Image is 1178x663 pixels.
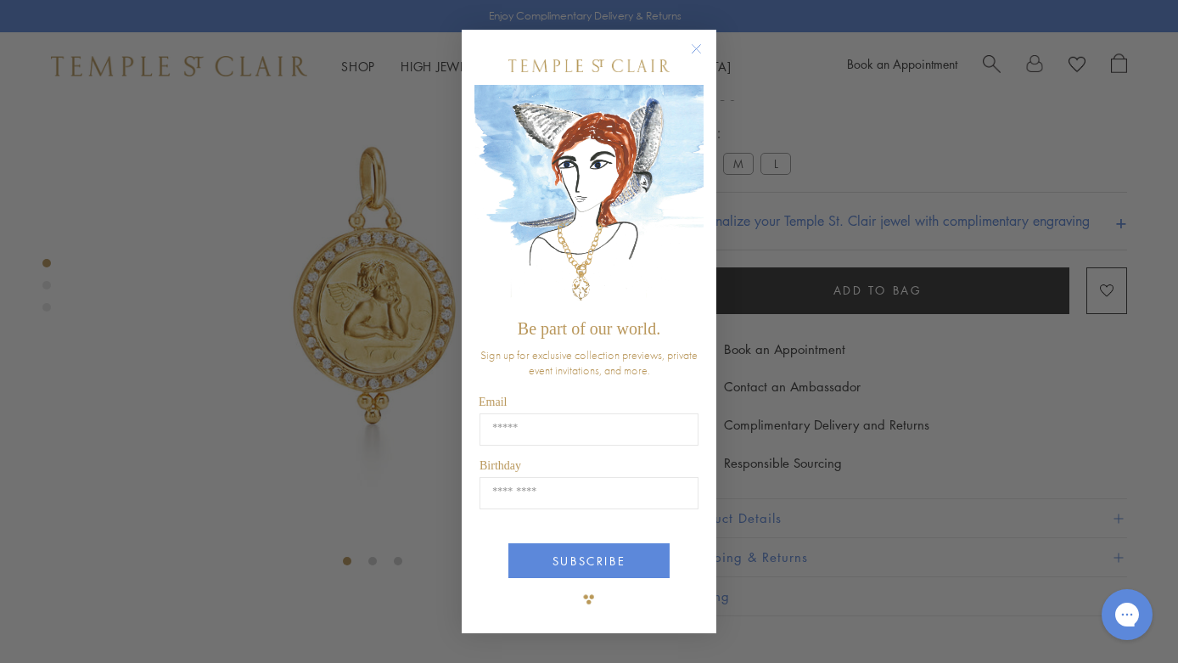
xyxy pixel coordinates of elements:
[480,459,521,472] span: Birthday
[480,413,698,446] input: Email
[479,396,507,408] span: Email
[1093,583,1161,646] iframe: Gorgias live chat messenger
[572,582,606,616] img: TSC
[474,85,704,312] img: c4a9eb12-d91a-4d4a-8ee0-386386f4f338.jpeg
[694,47,715,68] button: Close dialog
[508,59,670,72] img: Temple St. Clair
[480,347,698,378] span: Sign up for exclusive collection previews, private event invitations, and more.
[508,543,670,578] button: SUBSCRIBE
[518,319,660,338] span: Be part of our world.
